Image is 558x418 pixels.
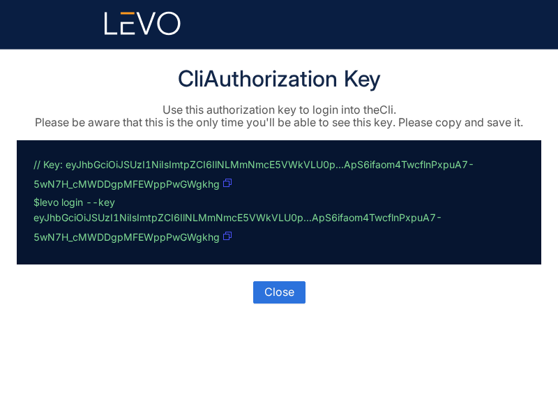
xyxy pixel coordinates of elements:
span: // Key: [33,158,63,170]
h1: Cli Authorization Key [17,66,541,92]
p: eyJhbGciOiJSUzI1NiIsImtpZCI6IlNLMmNmcE5VWkVLU0p...ApS6ifaom4TwcflnPxpuA7-5wN7H_cMWDDgpMFEWppPwGWg... [33,157,519,248]
button: Close [253,281,306,304]
p: Use this authorization key to login into the Cli . Please be aware that this is the only time you... [17,103,541,129]
span: $ [33,196,40,208]
span: Close [264,285,294,298]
